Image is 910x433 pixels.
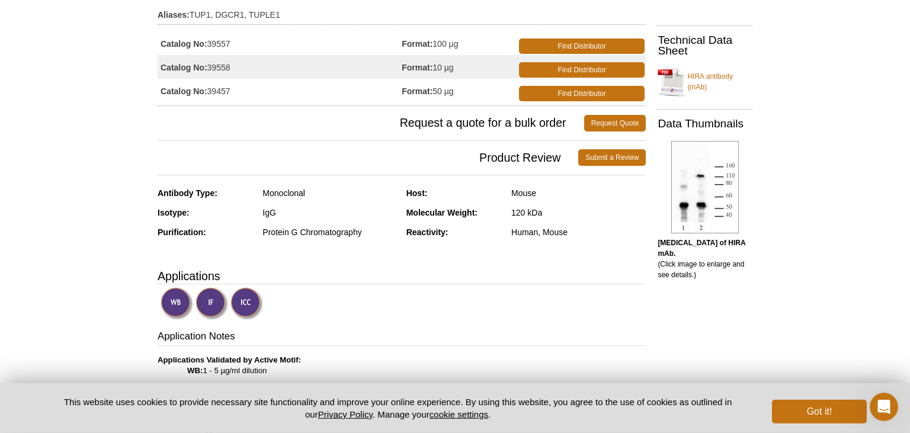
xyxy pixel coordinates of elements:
[158,149,578,166] span: Product Review
[43,396,752,421] p: This website uses cookies to provide necessary site functionality and improve your online experie...
[519,62,645,78] a: Find Distributor
[584,115,646,131] a: Request Quote
[578,149,646,166] a: Submit a Review
[870,393,898,421] iframe: Intercom live chat
[158,115,584,131] span: Request a quote for a bulk order
[158,188,217,198] strong: Antibody Type:
[158,55,402,79] td: 39558
[402,39,432,49] strong: Format:
[406,188,428,198] strong: Host:
[158,2,646,21] td: TUP1, DGCR1, TUPLE1
[158,267,646,285] h3: Applications
[158,79,402,102] td: 39457
[658,35,752,56] h2: Technical Data Sheet
[262,188,397,198] div: Monoclonal
[658,118,752,129] h2: Data Thumbnails
[511,188,646,198] div: Mouse
[161,62,207,73] strong: Catalog No:
[772,400,867,424] button: Got it!
[658,64,752,100] a: HIRA antibody (mAb)
[658,239,745,258] b: [MEDICAL_DATA] of HIRA mAb.
[402,86,432,97] strong: Format:
[187,366,203,375] strong: WB:
[161,287,193,320] img: Western Blot Validated
[402,55,517,79] td: 10 µg
[658,238,752,280] p: (Click image to enlarge and see details.)
[406,227,448,237] strong: Reactivity:
[158,31,402,55] td: 39557
[158,355,301,364] b: Applications Validated by Active Motif:
[511,227,646,238] div: Human, Mouse
[158,227,206,237] strong: Purification:
[158,208,190,217] strong: Isotype:
[262,207,397,218] div: IgG
[196,287,228,320] img: Immunofluorescence Validated
[519,86,645,101] a: Find Distributor
[402,31,517,55] td: 100 µg
[158,355,646,376] p: 1 - 5 µg/ml dilution
[161,86,207,97] strong: Catalog No:
[158,329,646,346] h3: Application Notes
[519,39,645,54] a: Find Distributor
[230,287,263,320] img: Immunocytochemistry Validated
[161,39,207,49] strong: Catalog No:
[402,62,432,73] strong: Format:
[430,409,488,419] button: cookie settings
[511,207,646,218] div: 120 kDa
[406,208,478,217] strong: Molecular Weight:
[671,141,739,233] img: HIRA antibody (mAb) tested by Western blot.
[262,227,397,238] div: Protein G Chromatography
[402,79,517,102] td: 50 µg
[158,9,190,20] strong: Aliases:
[318,409,373,419] a: Privacy Policy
